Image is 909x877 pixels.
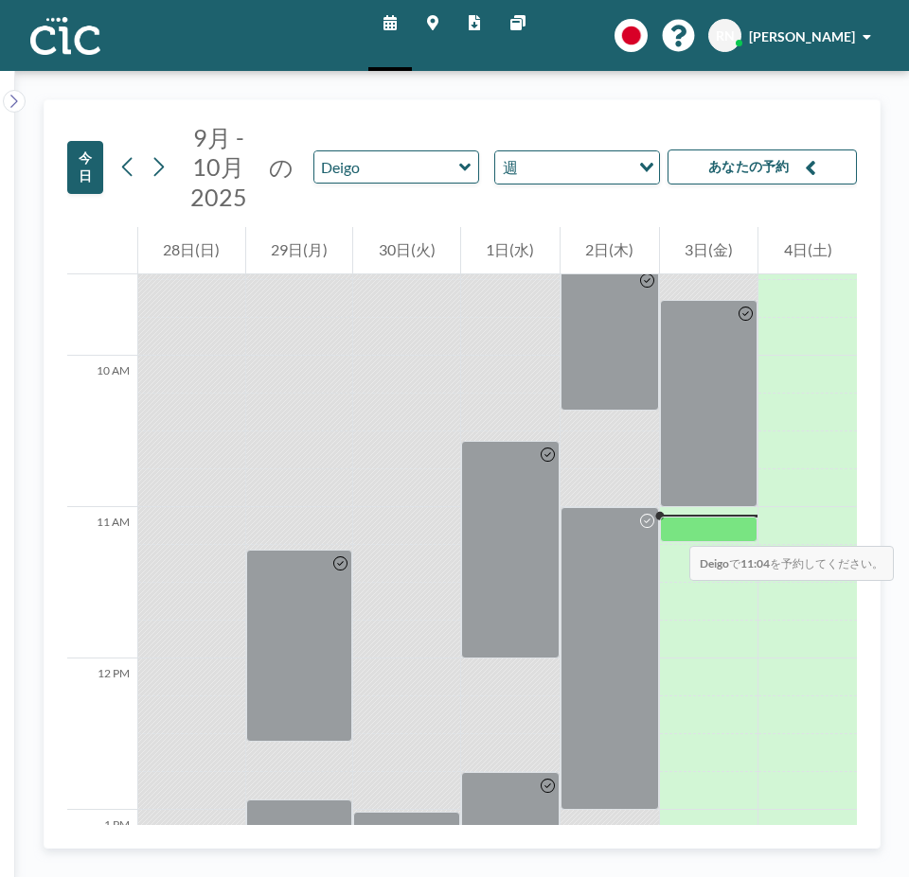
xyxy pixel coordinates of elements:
[67,507,137,658] div: 11 AM
[700,556,729,570] b: Deigo
[561,227,659,274] div: 2日(木)
[461,227,560,274] div: 1日(水)
[67,204,137,356] div: 9 AM
[499,155,522,180] span: 週
[749,28,855,44] span: [PERSON_NAME]
[668,149,857,184] button: あなたの予約
[30,17,100,55] img: organization-logo
[138,227,245,274] div: 28日(日)
[740,556,770,570] b: 11:04
[495,151,659,184] div: Search for option
[67,356,137,507] div: 10 AM
[67,141,103,194] button: 今日
[524,155,628,180] input: Search for option
[190,123,247,211] span: 9月 - 10月 2025
[660,227,758,274] div: 3日(金)
[67,658,137,810] div: 12 PM
[353,227,460,274] div: 30日(火)
[716,27,735,44] span: RN
[269,152,294,182] span: の
[314,151,459,183] input: Deigo
[246,227,353,274] div: 29日(月)
[758,227,857,274] div: 4日(土)
[689,546,894,581] span: で を予約してください。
